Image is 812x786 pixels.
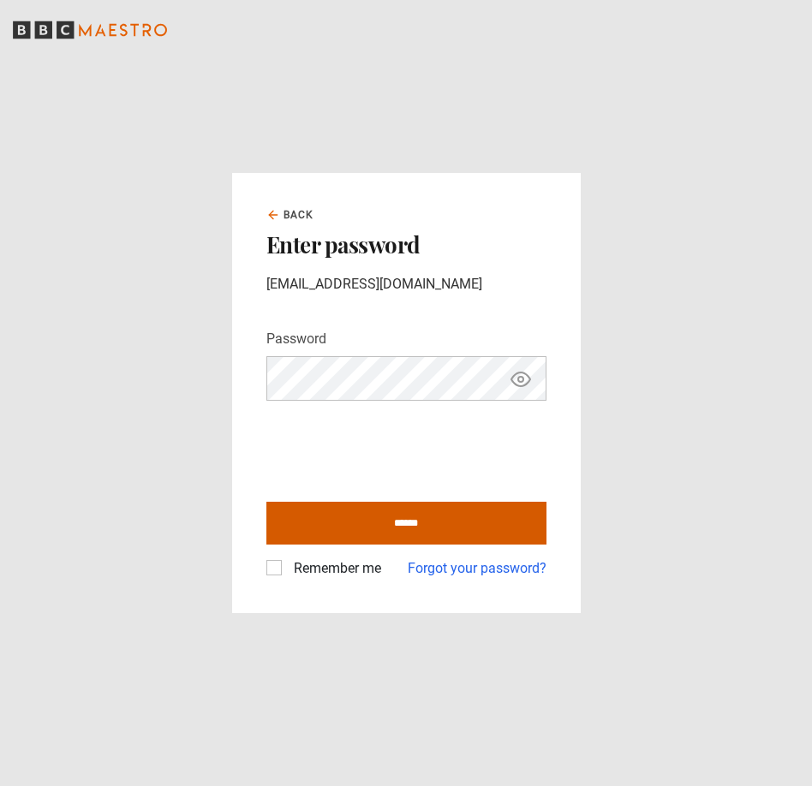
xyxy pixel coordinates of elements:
[284,207,314,223] span: Back
[408,558,546,579] a: Forgot your password?
[287,558,381,579] label: Remember me
[266,229,546,260] h2: Enter password
[266,207,314,223] a: Back
[266,274,546,295] p: [EMAIL_ADDRESS][DOMAIN_NAME]
[266,414,527,481] iframe: reCAPTCHA
[266,329,326,349] label: Password
[13,17,167,43] svg: BBC Maestro
[506,364,535,394] button: Show password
